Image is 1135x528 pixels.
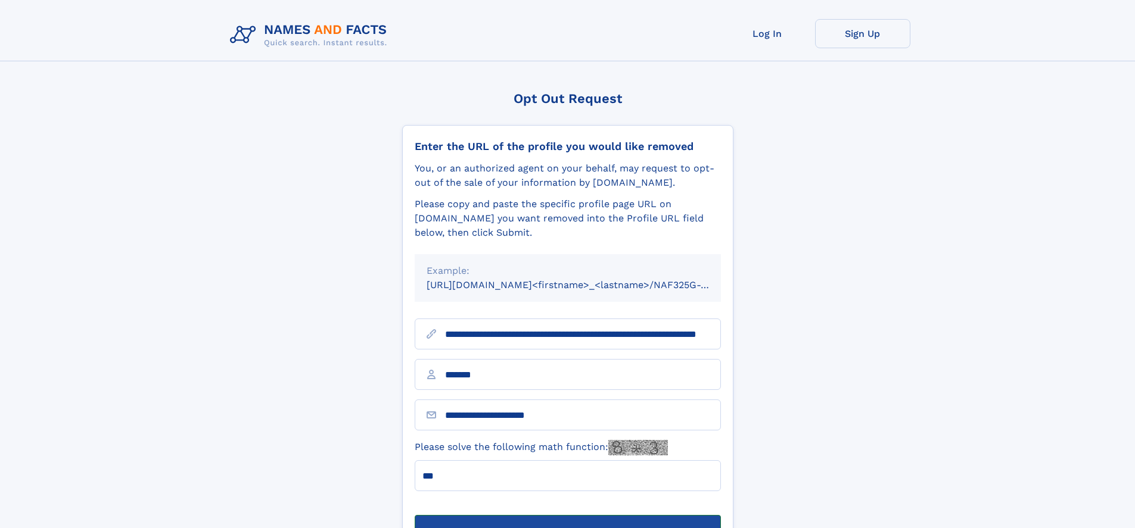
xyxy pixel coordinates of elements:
[415,140,721,153] div: Enter the URL of the profile you would like removed
[415,197,721,240] div: Please copy and paste the specific profile page URL on [DOMAIN_NAME] you want removed into the Pr...
[427,264,709,278] div: Example:
[427,279,744,290] small: [URL][DOMAIN_NAME]<firstname>_<lastname>/NAF325G-xxxxxxxx
[415,440,668,455] label: Please solve the following math function:
[225,19,397,51] img: Logo Names and Facts
[815,19,910,48] a: Sign Up
[720,19,815,48] a: Log In
[415,161,721,190] div: You, or an authorized agent on your behalf, may request to opt-out of the sale of your informatio...
[402,91,733,106] div: Opt Out Request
